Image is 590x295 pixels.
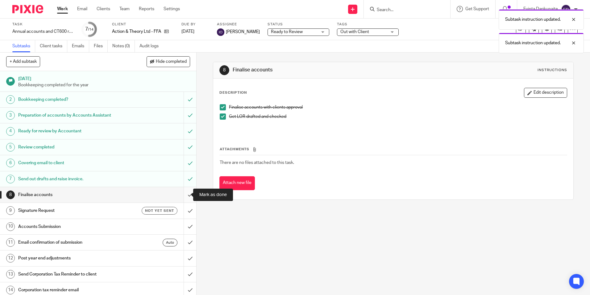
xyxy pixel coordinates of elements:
[85,26,93,33] div: 7
[156,59,187,64] span: Hide completed
[6,270,15,279] div: 13
[217,22,260,27] label: Assignee
[229,113,567,120] p: Get LOR drafted and checked
[6,127,15,136] div: 4
[18,270,124,279] h1: Send Corporation Tax Reminder to client
[229,104,567,110] p: Finalise accounts with clients approval
[6,206,15,215] div: 9
[219,90,247,95] p: Description
[12,5,43,13] img: Pixie
[18,74,190,82] h1: [DATE]
[139,40,163,52] a: Audit logs
[57,6,68,12] a: Work
[505,16,561,23] p: Subtask instruction updated.
[6,159,15,167] div: 6
[12,22,74,27] label: Task
[147,56,190,67] button: Hide completed
[561,4,571,14] img: svg%3E
[6,238,15,247] div: 11
[77,6,87,12] a: Email
[18,158,124,168] h1: Covering email to client
[233,67,406,73] h1: Finalise accounts
[219,65,229,75] div: 8
[88,28,93,31] small: /14
[6,143,15,152] div: 5
[119,6,130,12] a: Team
[538,68,567,73] div: Instructions
[6,111,15,120] div: 3
[112,22,174,27] label: Client
[164,6,180,12] a: Settings
[6,56,40,67] button: + Add subtask
[217,28,224,36] img: svg%3E
[18,174,124,184] h1: Send out drafts and raise invoice.
[18,111,124,120] h1: Preparation of accounts by Accounts Assistant
[18,95,124,104] h1: Bookkeeping completed?
[6,175,15,183] div: 7
[181,22,209,27] label: Due by
[18,126,124,136] h1: Ready for review by Accountant
[6,222,15,231] div: 10
[72,40,89,52] a: Emails
[268,22,329,27] label: Status
[18,238,124,247] h1: Email confirmation of submission
[12,28,74,35] div: Annual accounts and CT600 return - BOOKKEEPING CLIENTS
[97,6,110,12] a: Clients
[6,286,15,294] div: 14
[18,254,124,263] h1: Post year end adjustments
[219,176,255,190] button: Attach new file
[226,29,260,35] span: [PERSON_NAME]
[163,239,177,246] div: Auto
[40,40,67,52] a: Client tasks
[220,147,249,151] span: Attachments
[12,40,35,52] a: Subtasks
[6,254,15,263] div: 12
[18,222,124,231] h1: Accounts Submission
[112,28,161,35] p: Action & Theory Ltd - FFA
[112,40,135,52] a: Notes (0)
[524,88,567,98] button: Edit description
[18,285,124,295] h1: Corporation tax reminder email
[181,29,194,34] span: [DATE]
[145,208,174,213] span: Not yet sent
[139,6,154,12] a: Reports
[18,143,124,152] h1: Review completed
[18,82,190,88] p: Bookkeeping completed for the year
[18,206,124,215] h1: Signature Request
[6,95,15,104] div: 2
[271,30,303,34] span: Ready to Review
[220,160,294,165] span: There are no files attached to this task.
[6,190,15,199] div: 8
[18,190,124,199] h1: Finalise accounts
[94,40,108,52] a: Files
[505,40,561,46] p: Subtask instruction updated.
